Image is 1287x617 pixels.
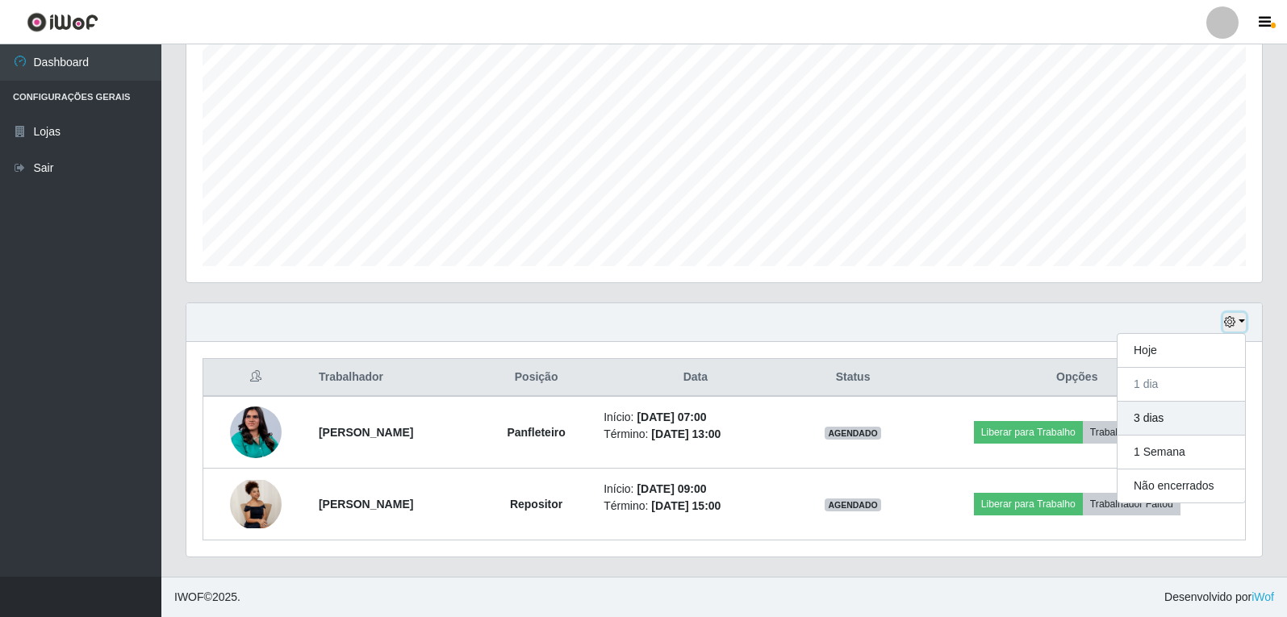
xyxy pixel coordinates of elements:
th: Opções [909,359,1246,397]
button: Não encerrados [1118,469,1245,502]
span: AGENDADO [825,498,881,511]
img: 1757454184631.jpeg [230,480,282,527]
button: Trabalhador Faltou [1083,421,1180,444]
span: Desenvolvido por [1164,589,1274,606]
button: 3 dias [1118,402,1245,436]
th: Posição [478,359,594,397]
button: 1 Semana [1118,436,1245,469]
th: Trabalhador [309,359,478,397]
strong: [PERSON_NAME] [319,498,413,511]
time: [DATE] 15:00 [651,499,721,512]
button: Hoje [1118,334,1245,368]
button: 1 dia [1118,368,1245,402]
li: Início: [604,481,787,498]
img: 1759149270278.jpeg [230,400,282,465]
time: [DATE] 09:00 [637,482,706,495]
a: iWof [1251,590,1274,603]
time: [DATE] 13:00 [651,427,721,440]
button: Trabalhador Faltou [1083,493,1180,515]
span: AGENDADO [825,427,881,440]
time: [DATE] 07:00 [637,411,706,423]
button: Liberar para Trabalho [974,493,1083,515]
span: IWOF [174,590,204,603]
th: Data [594,359,796,397]
th: Status [796,359,909,397]
li: Término: [604,426,787,443]
strong: Repositor [510,498,562,511]
strong: Panfleteiro [507,426,565,439]
img: CoreUI Logo [27,12,98,32]
strong: [PERSON_NAME] [319,426,413,439]
li: Início: [604,409,787,426]
button: Liberar para Trabalho [974,421,1083,444]
span: © 2025 . [174,589,240,606]
li: Término: [604,498,787,515]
